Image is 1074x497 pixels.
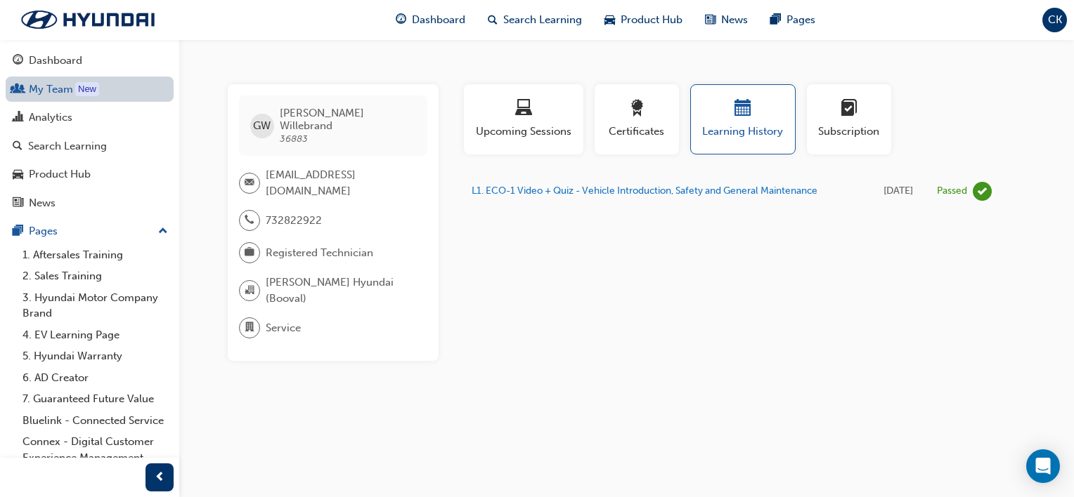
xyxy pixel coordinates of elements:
[472,185,817,197] a: L1. ECO-1 Video + Quiz - Vehicle Introduction, Safety and General Maintenance
[384,6,477,34] a: guage-iconDashboard
[721,12,748,28] span: News
[17,388,174,410] a: 7. Guaranteed Future Value
[515,100,532,119] span: laptop-icon
[13,55,23,67] span: guage-icon
[787,12,815,28] span: Pages
[266,213,322,229] span: 732822922
[937,185,967,198] div: Passed
[29,53,82,69] div: Dashboard
[266,245,373,261] span: Registered Technician
[266,320,301,336] span: Service
[604,11,615,29] span: car-icon
[1026,449,1060,483] div: Open Intercom Messenger
[17,367,174,389] a: 6. AD Creator
[280,133,308,145] span: 36883
[266,167,416,199] span: [EMAIL_ADDRESS][DOMAIN_NAME]
[17,345,174,367] a: 5. Hyundai Warranty
[474,124,573,140] span: Upcoming Sessions
[29,110,72,126] div: Analytics
[28,138,107,154] div: Search Learning
[841,100,858,119] span: learningplan-icon
[155,469,165,486] span: prev-icon
[13,225,23,238] span: pages-icon
[17,431,174,468] a: Connex - Digital Customer Experience Management
[280,107,416,132] span: [PERSON_NAME] Willebrand
[29,195,56,211] div: News
[881,183,916,199] div: Mon Aug 18 2025 17:13:18 GMT+1000 (Australian Eastern Standard Time)
[595,84,679,154] button: Certificates
[29,223,58,239] div: Pages
[13,112,23,124] span: chart-icon
[412,12,465,28] span: Dashboard
[158,223,168,241] span: up-icon
[488,11,498,29] span: search-icon
[245,281,254,300] span: organisation-icon
[6,105,174,131] a: Analytics
[75,82,99,96] div: Tooltip anchor
[6,133,174,159] a: Search Learning
[17,287,174,324] a: 3. Hyundai Motor Company Brand
[628,100,645,119] span: award-icon
[1048,12,1062,28] span: CK
[621,12,682,28] span: Product Hub
[503,12,582,28] span: Search Learning
[17,244,174,266] a: 1. Aftersales Training
[973,182,992,201] span: learningRecordVerb_PASS-icon
[6,218,174,244] button: Pages
[593,6,694,34] a: car-iconProduct Hub
[13,197,23,210] span: news-icon
[701,124,784,140] span: Learning History
[13,140,22,153] span: search-icon
[6,161,174,187] a: Product Hub
[6,48,174,74] a: Dashboard
[6,190,174,216] a: News
[245,211,254,230] span: phone-icon
[266,274,416,306] span: [PERSON_NAME] Hyundai (Booval)
[396,11,406,29] span: guage-icon
[735,100,751,119] span: calendar-icon
[13,168,23,181] span: car-icon
[7,5,169,34] img: Trak
[464,84,583,154] button: Upcoming Sessions
[253,118,271,134] span: GW
[477,6,593,34] a: search-iconSearch Learning
[6,45,174,218] button: DashboardMy TeamAnalyticsSearch LearningProduct HubNews
[17,265,174,287] a: 2. Sales Training
[817,124,881,140] span: Subscription
[17,324,174,346] a: 4. EV Learning Page
[245,174,254,192] span: email-icon
[690,84,796,154] button: Learning History
[245,319,254,337] span: department-icon
[6,77,174,102] a: My Team
[605,124,668,140] span: Certificates
[245,244,254,262] span: briefcase-icon
[759,6,827,34] a: pages-iconPages
[770,11,781,29] span: pages-icon
[705,11,716,29] span: news-icon
[807,84,891,154] button: Subscription
[694,6,759,34] a: news-iconNews
[17,410,174,432] a: Bluelink - Connected Service
[13,84,23,96] span: people-icon
[29,166,91,183] div: Product Hub
[1042,8,1067,32] button: CK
